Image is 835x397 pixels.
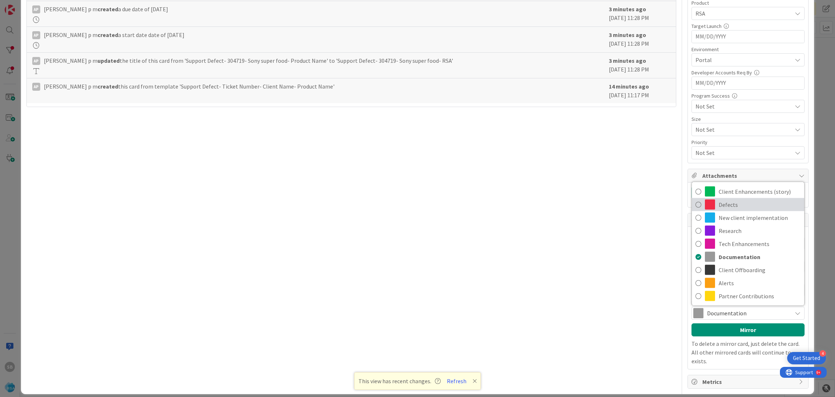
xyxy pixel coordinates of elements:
div: Environment [691,47,805,52]
button: Refresh [444,376,469,386]
span: RSA [695,9,792,18]
span: Documentation [719,251,801,262]
a: Defects [692,198,804,211]
div: Developer Accounts Req By [691,70,805,75]
span: Alerts [719,278,801,288]
span: Portal [695,56,792,64]
b: 3 minutes ago [609,5,646,13]
div: 4 [819,350,826,357]
span: Not Set [695,102,792,111]
a: Research [692,224,804,237]
a: Tech Enhancements [692,237,804,250]
span: Not Set [695,148,788,158]
span: New client implementation [719,212,801,223]
span: Tech Enhancements [719,238,801,249]
b: updated [97,57,120,64]
div: Ap [32,57,40,65]
a: Documentation [692,250,804,263]
div: Product [691,0,805,5]
div: Priority [691,140,805,145]
a: Client Enhancements (story) [692,185,804,198]
span: Attachments [702,171,795,180]
b: created [97,5,118,13]
a: New client implementation [692,211,804,224]
span: Label [691,300,703,305]
span: [PERSON_NAME] p m a start date date of [DATE] [44,30,184,39]
span: [PERSON_NAME] p m the title of this card from 'Support Defect- 304719- Sony super food- Product N... [44,56,453,65]
div: Ap [32,83,40,91]
span: Metrics [702,377,795,386]
span: Client Offboarding [719,265,801,275]
input: MM/DD/YYYY [695,77,801,89]
input: MM/DD/YYYY [695,30,801,43]
a: Partner Contributions [692,290,804,303]
a: Alerts [692,277,804,290]
b: 14 minutes ago [609,83,649,90]
span: Partner Contributions [719,291,801,302]
div: Open Get Started checklist, remaining modules: 4 [787,352,826,364]
p: To delete a mirror card, just delete the card. All other mirrored cards will continue to exists. [691,339,805,365]
button: Mirror [691,323,805,336]
div: [DATE] 11:28 PM [609,5,670,23]
div: Ap [32,31,40,39]
span: [PERSON_NAME] p m a due date of [DATE] [44,5,168,13]
div: Size [691,116,805,122]
span: [PERSON_NAME] p m this card from template 'Support Defect- Ticket Number- Client Name- Product Name' [44,82,335,91]
b: created [97,83,118,90]
div: Target Launch [691,24,805,29]
span: This view has recent changes. [358,377,441,385]
div: [DATE] 11:17 PM [609,82,670,99]
div: [DATE] 11:28 PM [609,56,670,74]
div: Ap [32,5,40,13]
span: Support [15,1,33,10]
span: Client Enhancements (story) [719,186,801,197]
span: Research [719,225,801,236]
span: Not Set [695,124,788,135]
span: Documentation [707,308,788,318]
b: 3 minutes ago [609,31,646,38]
div: Get Started [793,355,820,362]
a: Client Offboarding [692,263,804,277]
div: 9+ [37,3,40,9]
b: created [97,31,118,38]
div: Program Success [691,93,805,98]
span: Defects [719,199,801,210]
div: [DATE] 11:28 PM [609,30,670,49]
b: 3 minutes ago [609,57,646,64]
